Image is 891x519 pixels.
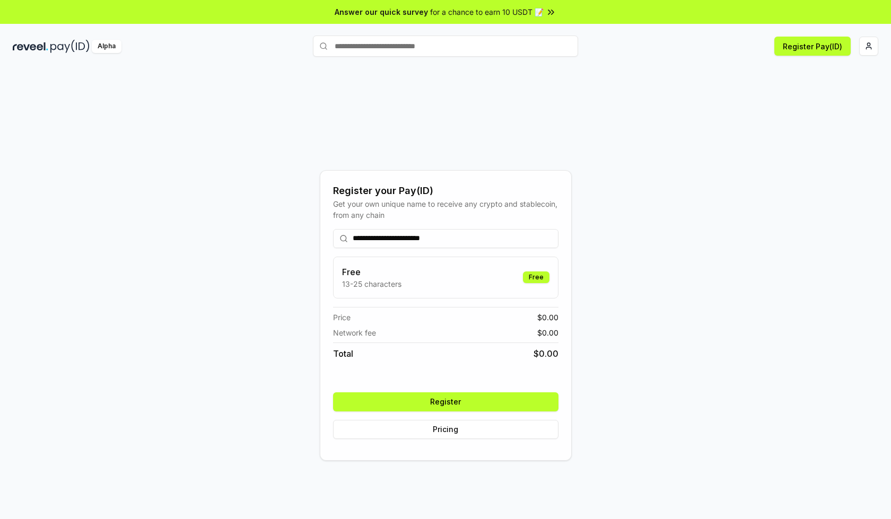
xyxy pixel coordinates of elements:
span: Price [333,312,351,323]
p: 13-25 characters [342,278,401,289]
span: $ 0.00 [537,327,558,338]
span: $ 0.00 [537,312,558,323]
div: Register your Pay(ID) [333,183,558,198]
button: Register [333,392,558,411]
h3: Free [342,266,401,278]
span: Network fee [333,327,376,338]
span: Total [333,347,353,360]
button: Register Pay(ID) [774,37,851,56]
img: reveel_dark [13,40,48,53]
div: Alpha [92,40,121,53]
div: Get your own unique name to receive any crypto and stablecoin, from any chain [333,198,558,221]
div: Free [523,271,549,283]
button: Pricing [333,420,558,439]
img: pay_id [50,40,90,53]
span: $ 0.00 [534,347,558,360]
span: for a chance to earn 10 USDT 📝 [430,6,544,17]
span: Answer our quick survey [335,6,428,17]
